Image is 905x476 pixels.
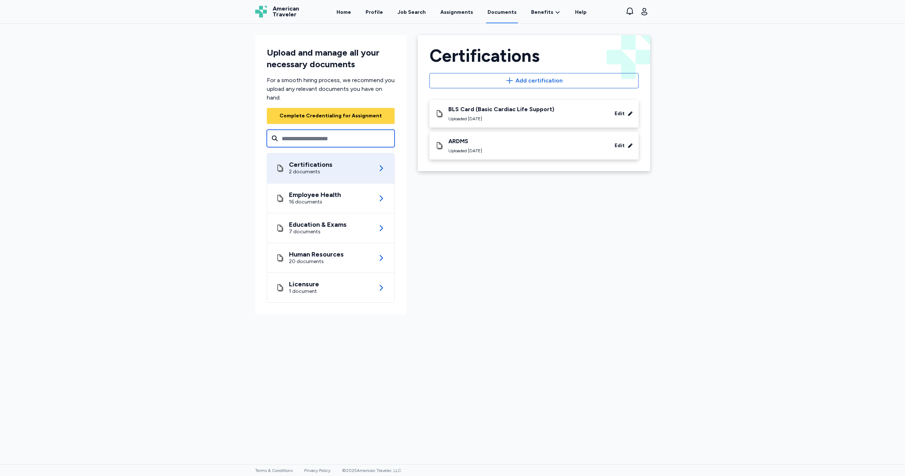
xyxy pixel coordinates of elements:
span: © 2025 American Traveler, LLC [342,468,401,473]
div: Education & Exams [289,221,347,228]
span: Benefits [531,9,553,16]
div: BLS Card (Basic Cardiac Life Support) [448,106,554,113]
div: 7 documents [289,228,347,235]
a: Privacy Policy [304,468,330,473]
div: Upload and manage all your necessary documents [267,47,395,70]
div: 1 document [289,288,319,295]
div: 16 documents [289,198,341,206]
img: Logo [255,6,267,17]
a: Benefits [531,9,560,16]
button: Complete Credentialing for Assignment [267,108,395,124]
button: Add certification [429,73,639,88]
div: Certifications [289,161,333,168]
a: Terms & Conditions [255,468,293,473]
div: Job Search [398,9,426,16]
div: ARDMS [448,138,482,145]
div: Certifications [429,47,639,64]
div: Uploaded [DATE] [448,116,554,122]
div: Uploaded [DATE] [448,148,482,154]
div: Licensure [289,281,319,288]
div: 2 documents [289,168,333,176]
div: Edit [615,142,625,149]
div: Edit [615,110,625,117]
div: For a smooth hiring process, we recommend you upload any relevant documents you have on hand. [267,76,395,102]
a: Documents [486,1,518,23]
div: Employee Health [289,191,341,198]
div: 20 documents [289,258,344,265]
div: Complete Credentialing for Assignment [280,112,382,120]
span: Add certification [515,76,563,85]
div: Human Resources [289,251,344,258]
span: American Traveler [273,6,299,17]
